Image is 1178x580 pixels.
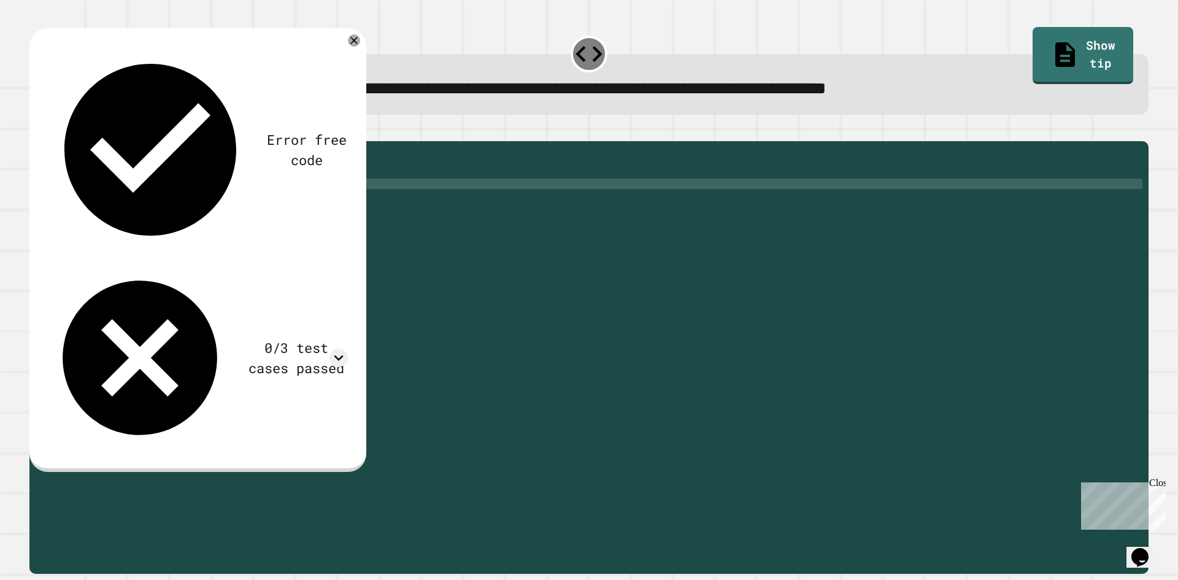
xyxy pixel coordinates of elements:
div: Error free code [266,130,348,170]
a: Show tip [1033,27,1133,83]
iframe: chat widget [1076,478,1166,530]
div: Chat with us now!Close [5,5,85,78]
iframe: chat widget [1126,531,1166,568]
div: 0/3 test cases passed [245,338,348,378]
